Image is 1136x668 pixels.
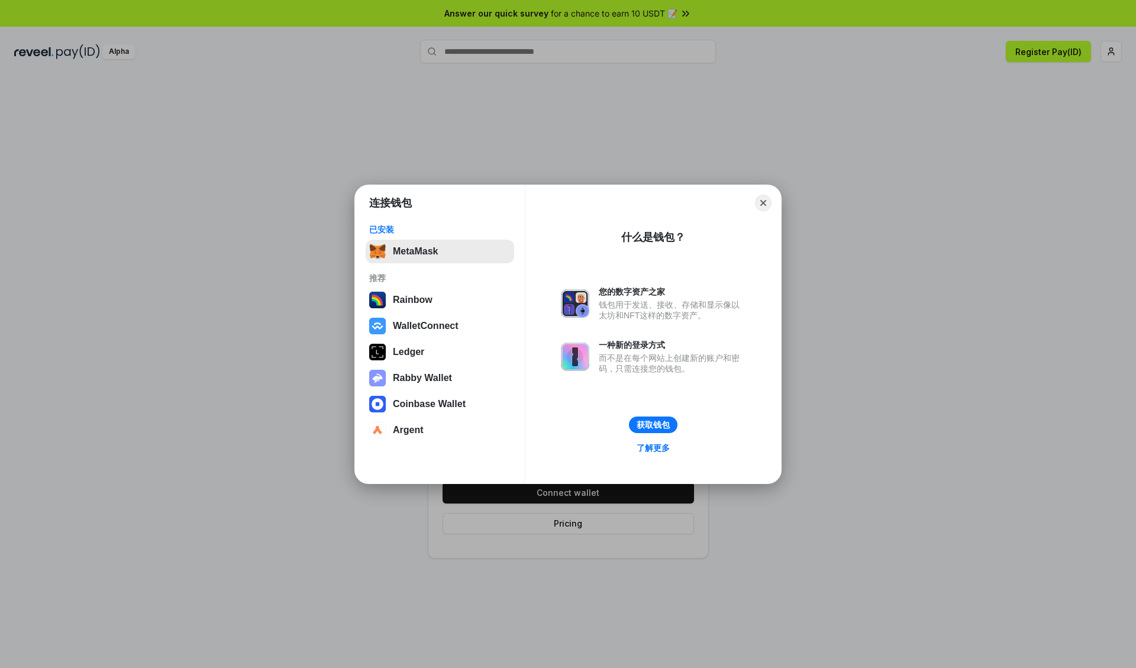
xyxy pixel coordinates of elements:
[599,353,745,374] div: 而不是在每个网站上创建新的账户和密码，只需连接您的钱包。
[599,340,745,350] div: 一种新的登录方式
[637,443,670,453] div: 了解更多
[561,289,589,318] img: svg+xml,%3Csvg%20xmlns%3D%22http%3A%2F%2Fwww.w3.org%2F2000%2Fsvg%22%20fill%3D%22none%22%20viewBox...
[369,196,412,210] h1: 连接钱包
[366,340,514,364] button: Ledger
[755,195,772,211] button: Close
[369,422,386,438] img: svg+xml,%3Csvg%20width%3D%2228%22%20height%3D%2228%22%20viewBox%3D%220%200%2028%2028%22%20fill%3D...
[629,417,677,433] button: 获取钱包
[369,224,511,235] div: 已安装
[599,286,745,297] div: 您的数字资产之家
[393,399,466,409] div: Coinbase Wallet
[393,321,459,331] div: WalletConnect
[599,299,745,321] div: 钱包用于发送、接收、存储和显示像以太坊和NFT这样的数字资产。
[366,240,514,263] button: MetaMask
[393,425,424,435] div: Argent
[369,344,386,360] img: svg+xml,%3Csvg%20xmlns%3D%22http%3A%2F%2Fwww.w3.org%2F2000%2Fsvg%22%20width%3D%2228%22%20height%3...
[369,370,386,386] img: svg+xml,%3Csvg%20xmlns%3D%22http%3A%2F%2Fwww.w3.org%2F2000%2Fsvg%22%20fill%3D%22none%22%20viewBox...
[366,288,514,312] button: Rainbow
[621,230,685,244] div: 什么是钱包？
[637,419,670,430] div: 获取钱包
[630,440,677,456] a: 了解更多
[393,373,452,383] div: Rabby Wallet
[366,314,514,338] button: WalletConnect
[366,392,514,416] button: Coinbase Wallet
[393,295,433,305] div: Rainbow
[369,273,511,283] div: 推荐
[393,246,438,257] div: MetaMask
[369,318,386,334] img: svg+xml,%3Csvg%20width%3D%2228%22%20height%3D%2228%22%20viewBox%3D%220%200%2028%2028%22%20fill%3D...
[369,292,386,308] img: svg+xml,%3Csvg%20width%3D%22120%22%20height%3D%22120%22%20viewBox%3D%220%200%20120%20120%22%20fil...
[369,396,386,412] img: svg+xml,%3Csvg%20width%3D%2228%22%20height%3D%2228%22%20viewBox%3D%220%200%2028%2028%22%20fill%3D...
[366,366,514,390] button: Rabby Wallet
[561,343,589,371] img: svg+xml,%3Csvg%20xmlns%3D%22http%3A%2F%2Fwww.w3.org%2F2000%2Fsvg%22%20fill%3D%22none%22%20viewBox...
[393,347,424,357] div: Ledger
[366,418,514,442] button: Argent
[369,243,386,260] img: svg+xml,%3Csvg%20fill%3D%22none%22%20height%3D%2233%22%20viewBox%3D%220%200%2035%2033%22%20width%...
